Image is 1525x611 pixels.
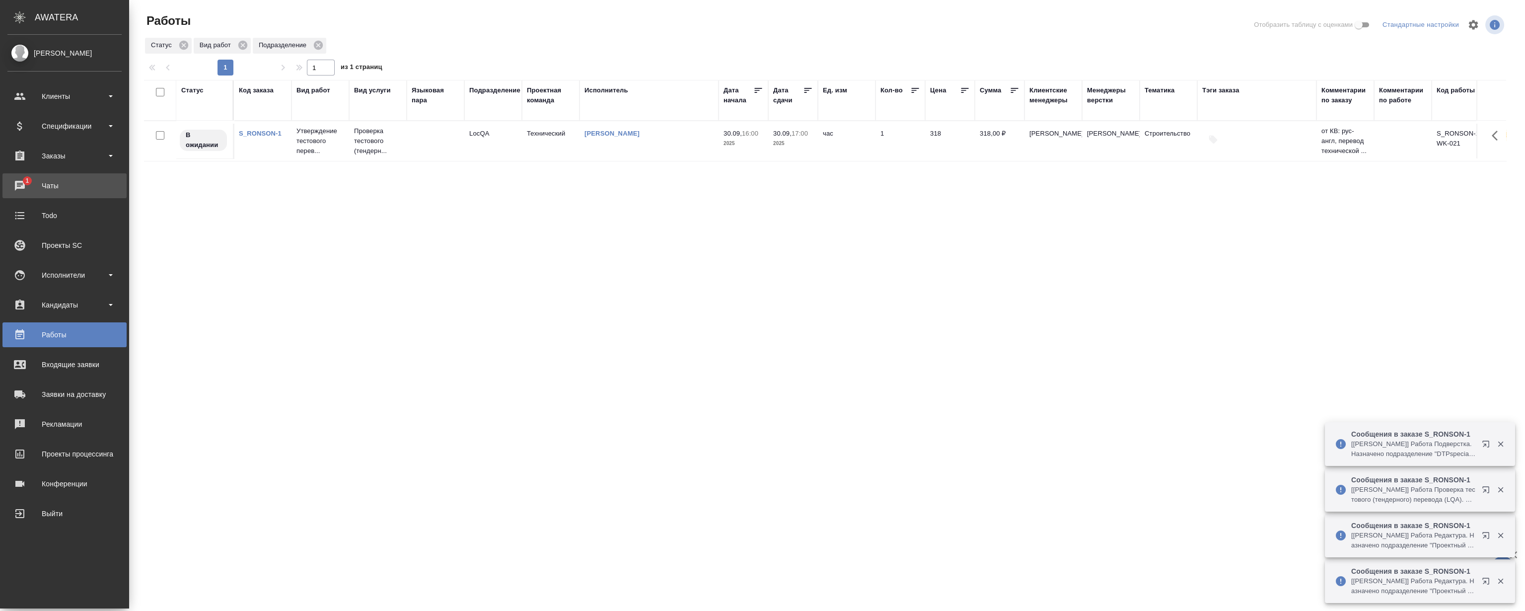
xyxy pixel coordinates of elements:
div: Цена [930,85,946,95]
div: Клиенты [7,89,122,104]
div: Тэги заказа [1202,85,1239,95]
span: Настроить таблицу [1461,13,1485,37]
div: Заявки на доставку [7,387,122,402]
div: Входящие заявки [7,357,122,372]
div: Исполнитель назначен, приступать к работе пока рано [179,129,228,152]
div: Клиентские менеджеры [1029,85,1077,105]
a: Todo [2,203,127,228]
a: Работы [2,322,127,347]
a: Выйти [2,501,127,526]
p: от КВ: рус-англ, перевод технической ... [1321,126,1369,156]
p: Сообщения в заказе S_RONSON-1 [1351,475,1475,485]
p: Утверждение тестового перев... [296,126,344,156]
p: [[PERSON_NAME]] Работа Проверка тестового (тендерного) перевода (LQA). Назначено подразделение "T... [1351,485,1475,505]
div: Подразделение [469,85,520,95]
div: Вид работ [296,85,330,95]
div: Кандидаты [7,298,122,312]
button: Закрыть [1490,531,1511,540]
p: Подразделение [259,40,310,50]
a: [PERSON_NAME] [584,130,640,137]
p: 30.09, [773,130,792,137]
td: час [818,124,875,158]
button: Закрыть [1490,485,1511,494]
a: S_RONSON-1 [239,130,282,137]
div: Менеджеры верстки [1087,85,1135,105]
button: Открыть в новой вкладке [1476,526,1500,549]
button: Открыть в новой вкладке [1476,571,1500,595]
p: 2025 [724,139,763,149]
div: AWATERA [35,7,129,27]
div: Кол-во [880,85,903,95]
td: 318 [925,124,975,158]
div: Чаты [7,178,122,193]
p: Сообщения в заказе S_RONSON-1 [1351,521,1475,531]
a: Входящие заявки [2,352,127,377]
button: Добавить тэги [1202,129,1224,151]
p: 2025 [773,139,813,149]
div: Код работы [1437,85,1475,95]
button: Открыть в новой вкладке [1476,434,1500,458]
span: Посмотреть информацию [1485,15,1506,34]
p: Сообщения в заказе S_RONSON-1 [1351,429,1475,439]
div: Статус [145,38,192,54]
p: [[PERSON_NAME]] Работа Редактура. Назначено подразделение "Проектный офис" [1351,531,1475,550]
div: Код заказа [239,85,274,95]
p: [[PERSON_NAME]] Работа Редактура. Назначено подразделение "Проектный офис" [1351,576,1475,596]
div: Вид услуги [354,85,391,95]
span: из 1 страниц [341,61,382,76]
div: [PERSON_NAME] [7,48,122,59]
a: Рекламации [2,412,127,437]
p: В ожидании [186,130,221,150]
span: 1 [19,176,35,186]
div: Тематика [1145,85,1174,95]
div: Спецификации [7,119,122,134]
p: Проверка тестового (тендерн... [354,126,402,156]
div: Дата сдачи [773,85,803,105]
div: Языковая пара [412,85,459,105]
div: Подразделение [253,38,326,54]
button: Закрыть [1490,440,1511,449]
a: Конференции [2,471,127,496]
span: Отобразить таблицу с оценками [1254,20,1353,30]
div: Проектная команда [527,85,575,105]
a: Заявки на доставку [2,382,127,407]
p: Сообщения в заказе S_RONSON-1 [1351,566,1475,576]
div: Проекты процессинга [7,447,122,461]
button: Закрыть [1490,577,1511,586]
a: 1Чаты [2,173,127,198]
a: Проекты процессинга [2,442,127,466]
div: Ед. изм [823,85,847,95]
div: Рекламации [7,417,122,432]
td: Технический [522,124,580,158]
p: 16:00 [742,130,758,137]
div: Вид работ [194,38,251,54]
div: Статус [181,85,204,95]
td: [PERSON_NAME] [1024,124,1082,158]
p: [PERSON_NAME] [1087,129,1135,139]
div: Исполнитель [584,85,628,95]
button: Открыть в новой вкладке [1476,480,1500,504]
p: Вид работ [200,40,234,50]
p: Строительство [1145,129,1192,139]
p: 30.09, [724,130,742,137]
div: Комментарии по работе [1379,85,1427,105]
p: [[PERSON_NAME]] Работа Подверстка. Назначено подразделение "DTPspecialists" [1351,439,1475,459]
p: 17:00 [792,130,808,137]
div: Todo [7,208,122,223]
div: Конференции [7,476,122,491]
td: LocQA [464,124,522,158]
span: Работы [144,13,191,29]
div: split button [1380,17,1461,33]
div: Заказы [7,149,122,163]
div: Дата начала [724,85,753,105]
div: Проекты SC [7,238,122,253]
button: Здесь прячутся важные кнопки [1486,124,1510,148]
a: Проекты SC [2,233,127,258]
p: Статус [151,40,175,50]
div: Сумма [980,85,1001,95]
td: 1 [875,124,925,158]
div: Выйти [7,506,122,521]
td: S_RONSON-1-WK-021 [1432,124,1489,158]
td: 318,00 ₽ [975,124,1024,158]
div: Работы [7,327,122,342]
